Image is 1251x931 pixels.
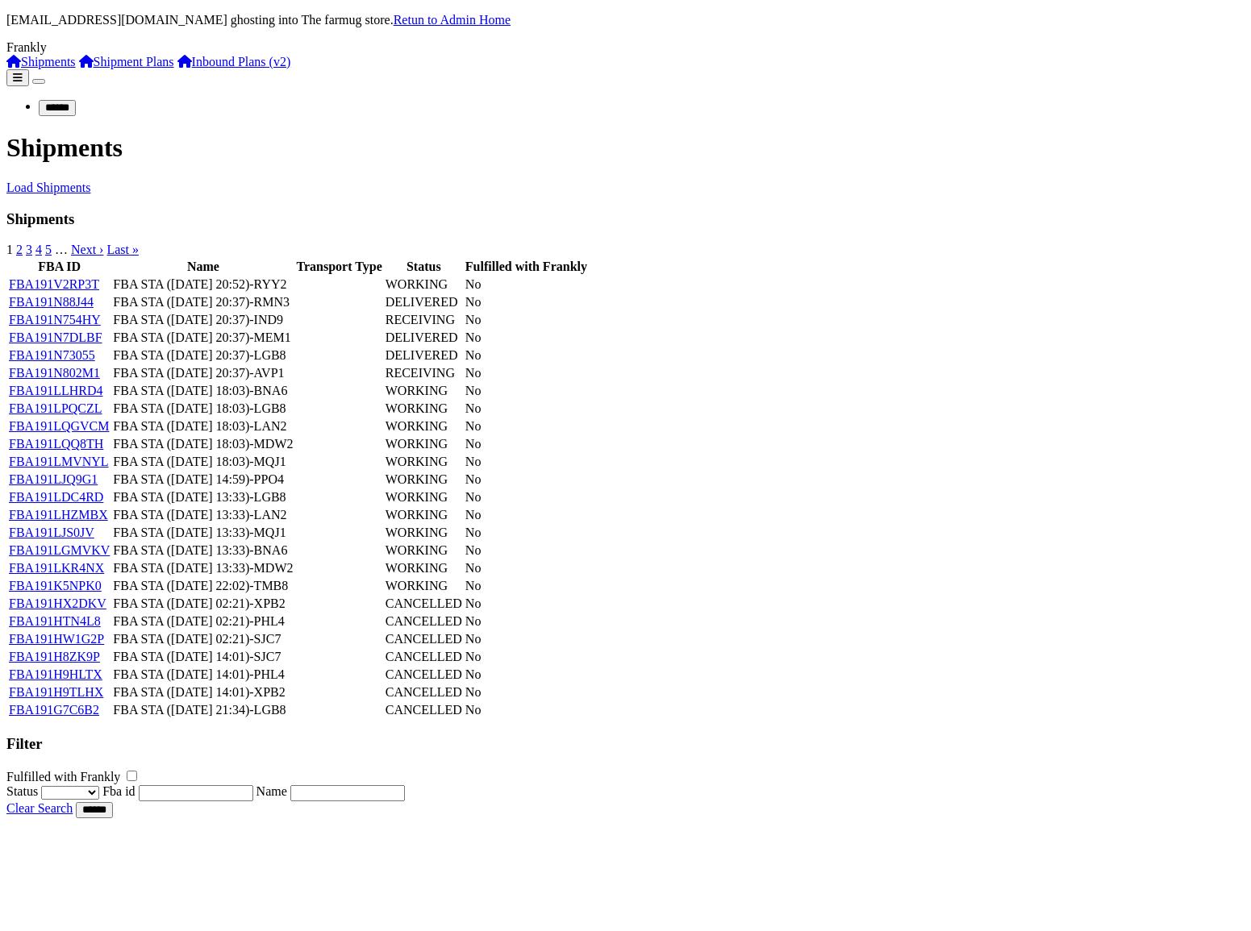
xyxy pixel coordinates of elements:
[112,418,294,434] td: FBA STA ([DATE] 18:03)-LAN2
[465,436,588,452] td: No
[9,508,108,522] a: FBA191LHZMBX
[385,525,463,541] td: WORKING
[8,259,111,275] th: FBA ID
[385,365,463,381] td: RECEIVING
[9,313,101,326] a: FBA191N754HY
[112,276,294,293] td: FBA STA ([DATE] 20:52)-RYY2
[71,243,103,256] a: Next ›
[9,419,109,433] a: FBA191LQGVCM
[45,243,52,256] a: 5
[112,560,294,576] td: FBA STA ([DATE] 13:33)-MDW2
[112,507,294,523] td: FBA STA ([DATE] 13:33)-LAN2
[6,243,13,256] span: 1
[6,13,1245,27] p: [EMAIL_ADDRESS][DOMAIN_NAME] ghosting into The farmug store.
[9,366,100,380] a: FBA191N802M1
[465,383,588,399] td: No
[112,472,294,488] td: FBA STA ([DATE] 14:59)-PPO4
[9,401,102,415] a: FBA191LPQCZL
[385,294,463,310] td: DELIVERED
[112,667,294,683] td: FBA STA ([DATE] 14:01)-PHL4
[112,489,294,505] td: FBA STA ([DATE] 13:33)-LGB8
[385,489,463,505] td: WORKING
[465,365,588,381] td: No
[112,383,294,399] td: FBA STA ([DATE] 18:03)-BNA6
[112,259,294,275] th: Name
[9,490,103,504] a: FBA191LDC4RD
[9,703,99,717] a: FBA191G7C6B2
[9,579,102,592] a: FBA191K5NPK0
[385,347,463,364] td: DELIVERED
[9,614,101,628] a: FBA191HTN4L8
[102,784,135,798] label: Fba id
[79,55,174,69] a: Shipment Plans
[465,649,588,665] td: No
[465,667,588,683] td: No
[385,259,463,275] th: Status
[6,133,1245,163] h1: Shipments
[6,55,76,69] a: Shipments
[112,613,294,630] td: FBA STA ([DATE] 02:21)-PHL4
[6,801,73,815] a: Clear Search
[55,243,68,256] span: …
[385,596,463,612] td: CANCELLED
[385,542,463,559] td: WORKING
[385,578,463,594] td: WORKING
[394,13,511,27] a: Retun to Admin Home
[6,770,120,783] label: Fulfilled with Frankly
[385,631,463,647] td: CANCELLED
[112,347,294,364] td: FBA STA ([DATE] 20:37)-LGB8
[465,702,588,718] td: No
[112,525,294,541] td: FBA STA ([DATE] 13:33)-MQJ1
[6,243,1245,257] nav: pager
[6,210,1245,228] h3: Shipments
[465,330,588,346] td: No
[465,276,588,293] td: No
[465,596,588,612] td: No
[465,312,588,328] td: No
[465,347,588,364] td: No
[9,348,95,362] a: FBA191N73055
[26,243,32,256] a: 3
[465,418,588,434] td: No
[465,542,588,559] td: No
[112,631,294,647] td: FBA STA ([DATE] 02:21)-SJC7
[465,507,588,523] td: No
[9,277,99,291] a: FBA191V2RP3T
[465,401,588,417] td: No
[112,649,294,665] td: FBA STA ([DATE] 14:01)-SJC7
[112,684,294,700] td: FBA STA ([DATE] 14:01)-XPB2
[6,40,1245,55] div: Frankly
[112,365,294,381] td: FBA STA ([DATE] 20:37)-AVP1
[465,560,588,576] td: No
[385,684,463,700] td: CANCELLED
[465,631,588,647] td: No
[296,259,383,275] th: Transport Type
[112,330,294,346] td: FBA STA ([DATE] 20:37)-MEM1
[385,613,463,630] td: CANCELLED
[9,437,103,451] a: FBA191LQQ8TH
[177,55,291,69] a: Inbound Plans (v2)
[112,542,294,559] td: FBA STA ([DATE] 13:33)-BNA6
[465,294,588,310] td: No
[9,543,110,557] a: FBA191LGMVKV
[112,454,294,470] td: FBA STA ([DATE] 18:03)-MQJ1
[385,330,463,346] td: DELIVERED
[256,784,287,798] label: Name
[9,650,100,663] a: FBA191H8ZK9P
[9,561,104,575] a: FBA191LKR4NX
[465,472,588,488] td: No
[385,418,463,434] td: WORKING
[112,596,294,612] td: FBA STA ([DATE] 02:21)-XPB2
[112,702,294,718] td: FBA STA ([DATE] 21:34)-LGB8
[9,330,102,344] a: FBA191N7DLBF
[9,295,94,309] a: FBA191N88J44
[106,243,139,256] a: Last »
[465,489,588,505] td: No
[385,401,463,417] td: WORKING
[385,667,463,683] td: CANCELLED
[6,735,1245,753] h3: Filter
[9,632,104,646] a: FBA191HW1G2P
[35,243,42,256] a: 4
[9,526,94,539] a: FBA191LJS0JV
[112,436,294,452] td: FBA STA ([DATE] 18:03)-MDW2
